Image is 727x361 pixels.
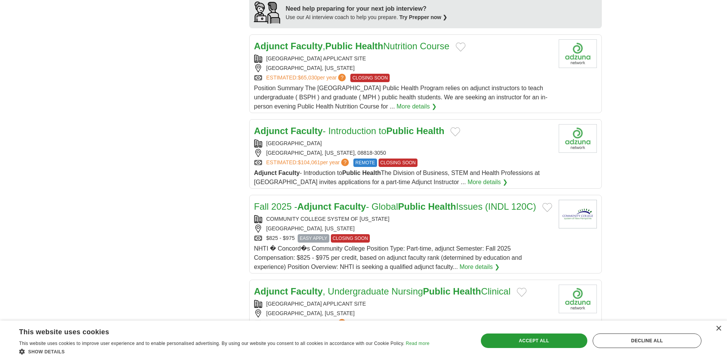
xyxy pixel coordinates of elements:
[28,349,65,355] span: Show details
[397,102,437,111] a: More details ❯
[481,333,587,348] div: Accept all
[254,41,450,51] a: Adjunct Faculty,Public HealthNutrition Course
[331,234,370,243] span: CLOSING SOON
[254,245,522,270] span: NHTI � Concord�s Community College Position Type: Part-time, adjunct Semester: Fall 2025 Compensa...
[254,126,288,136] strong: Adjunct
[254,201,536,212] a: Fall 2025 -Adjunct Faculty- GlobalPublic HealthIssues (INDL 120C)
[254,234,553,243] div: $825 - $975
[355,41,383,51] strong: Health
[353,159,377,167] span: REMOTE
[254,139,553,147] div: [GEOGRAPHIC_DATA]
[298,234,329,243] span: EASY APPLY
[266,159,351,167] a: ESTIMATED:$104,061per year?
[254,300,553,308] div: [GEOGRAPHIC_DATA] APPLICANT SITE
[254,286,511,296] a: Adjunct Faculty, Undergraduate NursingPublic HealthClinical
[559,200,597,228] img: Community College System of New Hampshire logo
[254,170,540,185] span: - Introduction to The Division of Business, STEM and Health Professions at [GEOGRAPHIC_DATA] invi...
[428,201,456,212] strong: Health
[453,286,481,296] strong: Health
[342,170,361,176] strong: Public
[279,170,300,176] strong: Faculty
[716,326,721,332] div: Close
[254,55,553,63] div: [GEOGRAPHIC_DATA] APPLICANT SITE
[266,216,390,222] a: COMMUNITY COLLEGE SYSTEM OF [US_STATE]
[406,341,429,346] a: Read more, opens a new window
[338,319,346,327] span: ?
[379,159,418,167] span: CLOSING SOON
[254,126,445,136] a: Adjunct Faculty- Introduction toPublic Health
[291,286,323,296] strong: Faculty
[19,348,429,355] div: Show details
[291,41,323,51] strong: Faculty
[362,170,381,176] strong: Health
[254,64,553,72] div: [GEOGRAPHIC_DATA], [US_STATE]
[338,74,346,81] span: ?
[542,203,552,212] button: Add to favorite jobs
[350,74,390,82] span: CLOSING SOON
[334,201,366,212] strong: Faculty
[19,341,405,346] span: This website uses cookies to improve user experience and to enable personalised advertising. By u...
[291,126,323,136] strong: Faculty
[459,262,500,272] a: More details ❯
[423,286,450,296] strong: Public
[386,126,414,136] strong: Public
[254,85,548,110] span: Position Summary The [GEOGRAPHIC_DATA] Public Health Program relies on adjunct instructors to tea...
[254,309,553,317] div: [GEOGRAPHIC_DATA], [US_STATE]
[398,201,426,212] strong: Public
[286,13,448,21] div: Use our AI interview coach to help you prepare.
[517,288,527,297] button: Add to favorite jobs
[559,285,597,313] img: Company logo
[266,319,348,327] a: ESTIMATED:$73,641per year?
[559,39,597,68] img: Company logo
[254,225,553,233] div: [GEOGRAPHIC_DATA], [US_STATE]
[416,126,444,136] strong: Health
[254,286,288,296] strong: Adjunct
[286,4,448,13] div: Need help preparing for your next job interview?
[298,74,317,81] span: $65,030
[341,159,349,166] span: ?
[559,124,597,153] img: Company logo
[266,74,348,82] a: ESTIMATED:$65,030per year?
[254,41,288,51] strong: Adjunct
[297,201,331,212] strong: Adjunct
[467,178,508,187] a: More details ❯
[450,127,460,136] button: Add to favorite jobs
[254,170,277,176] strong: Adjunct
[456,42,466,52] button: Add to favorite jobs
[19,325,410,337] div: This website uses cookies
[298,320,317,326] span: $73,641
[254,149,553,157] div: [GEOGRAPHIC_DATA], [US_STATE], 08818-3050
[298,159,320,165] span: $104,061
[325,41,353,51] strong: Public
[400,14,448,20] a: Try Prepper now ❯
[593,333,701,348] div: Decline all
